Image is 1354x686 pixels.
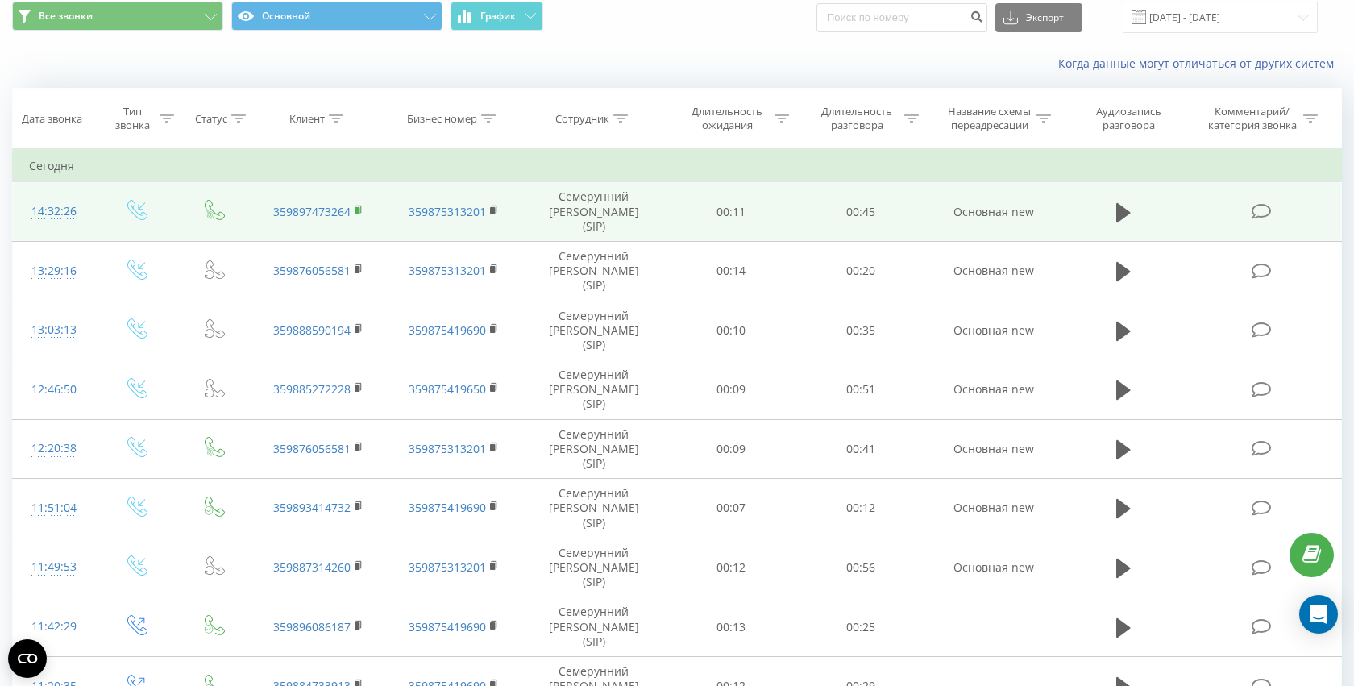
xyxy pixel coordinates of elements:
[22,112,82,126] div: Дата звонка
[796,360,926,420] td: 00:51
[684,105,770,132] div: Длительность ожидания
[926,360,1061,420] td: Основная new
[8,639,47,678] button: Open CMP widget
[110,105,156,132] div: Тип звонка
[29,374,80,405] div: 12:46:50
[409,263,486,278] a: 359875313201
[521,360,667,420] td: Семерунний [PERSON_NAME] (SIP)
[814,105,900,132] div: Длительность разговора
[195,112,227,126] div: Статус
[667,479,796,538] td: 00:07
[12,2,223,31] button: Все звонки
[273,204,351,219] a: 359897473264
[29,551,80,583] div: 11:49:53
[289,112,325,126] div: Клиент
[926,419,1061,479] td: Основная new
[521,301,667,360] td: Семерунний [PERSON_NAME] (SIP)
[796,538,926,597] td: 00:56
[273,322,351,338] a: 359888590194
[521,182,667,242] td: Семерунний [PERSON_NAME] (SIP)
[231,2,442,31] button: Основной
[1058,56,1342,71] a: Когда данные могут отличаться от других систем
[926,538,1061,597] td: Основная new
[667,182,796,242] td: 00:11
[926,479,1061,538] td: Основная new
[796,182,926,242] td: 00:45
[521,538,667,597] td: Семерунний [PERSON_NAME] (SIP)
[409,204,486,219] a: 359875313201
[29,256,80,287] div: 13:29:16
[1205,105,1299,132] div: Комментарий/категория звонка
[667,538,796,597] td: 00:12
[796,301,926,360] td: 00:35
[273,500,351,515] a: 359893414732
[796,241,926,301] td: 00:20
[1299,595,1338,634] div: Open Intercom Messenger
[1076,105,1181,132] div: Аудиозапись разговора
[273,263,351,278] a: 359876056581
[29,493,80,524] div: 11:51:04
[480,10,516,22] span: График
[667,301,796,360] td: 00:10
[946,105,1032,132] div: Название схемы переадресации
[39,10,93,23] span: Все звонки
[796,479,926,538] td: 00:12
[521,479,667,538] td: Семерунний [PERSON_NAME] (SIP)
[409,559,486,575] a: 359875313201
[29,433,80,464] div: 12:20:38
[409,500,486,515] a: 359875419690
[13,150,1342,182] td: Сегодня
[273,559,351,575] a: 359887314260
[555,112,609,126] div: Сотрудник
[521,241,667,301] td: Семерунний [PERSON_NAME] (SIP)
[667,597,796,657] td: 00:13
[667,241,796,301] td: 00:14
[273,381,351,397] a: 359885272228
[29,611,80,642] div: 11:42:29
[273,619,351,634] a: 359896086187
[273,441,351,456] a: 359876056581
[926,241,1061,301] td: Основная new
[796,597,926,657] td: 00:25
[409,322,486,338] a: 359875419690
[995,3,1082,32] button: Экспорт
[407,112,477,126] div: Бизнес номер
[816,3,987,32] input: Поиск по номеру
[926,301,1061,360] td: Основная new
[29,196,80,227] div: 14:32:26
[409,441,486,456] a: 359875313201
[29,314,80,346] div: 13:03:13
[521,419,667,479] td: Семерунний [PERSON_NAME] (SIP)
[451,2,543,31] button: График
[409,381,486,397] a: 359875419650
[409,619,486,634] a: 359875419690
[926,182,1061,242] td: Основная new
[796,419,926,479] td: 00:41
[667,419,796,479] td: 00:09
[667,360,796,420] td: 00:09
[521,597,667,657] td: Семерунний [PERSON_NAME] (SIP)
